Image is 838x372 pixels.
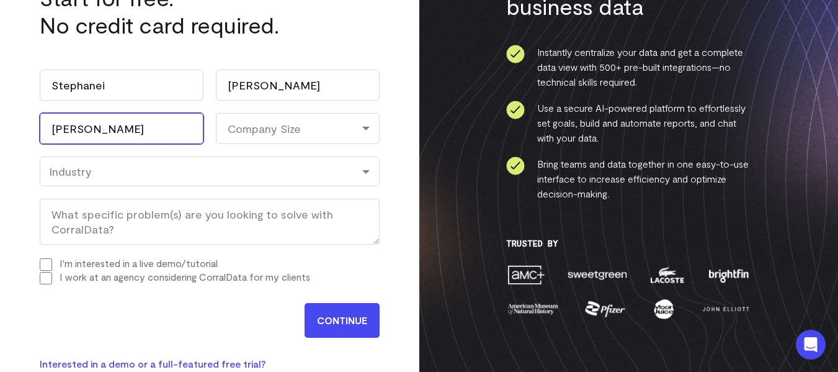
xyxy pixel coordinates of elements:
[796,330,826,360] div: Open Intercom Messenger
[49,165,370,178] div: Industry
[506,157,751,201] li: Bring teams and data together in one easy-to-use interface to increase efficiency and optimize de...
[40,70,203,101] input: First Name
[506,45,751,89] li: Instantly centralize your data and get a complete data view with 500+ pre-built integrations—no t...
[216,70,380,101] input: Last Name
[40,358,265,370] a: Interested in a demo or a full-featured free trial?
[216,113,380,144] div: Company Size
[506,101,751,145] li: Use a secure AI-powered platform to effortlessly set goals, build and automate reports, and chat ...
[60,271,310,283] label: I work at an agency considering CorralData for my clients
[40,113,203,144] input: Company Name
[305,303,380,338] input: CONTINUE
[506,238,751,248] h3: Trusted By
[60,257,218,269] label: I'm interested in a live demo/tutorial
